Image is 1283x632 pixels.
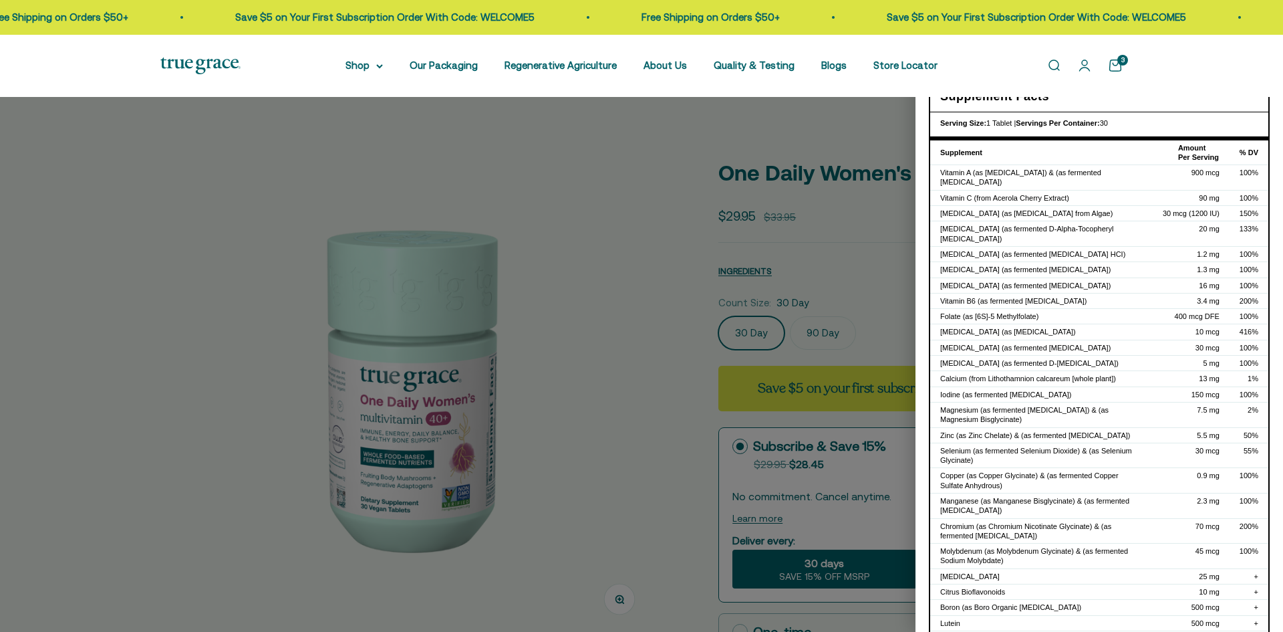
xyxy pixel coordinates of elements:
td: 100% [1230,190,1268,205]
td: 100% [1230,494,1268,519]
div: 1 Tablet | 30 [940,118,1258,130]
div: Boron (as Boro Organic [MEDICAL_DATA]) [940,603,1143,612]
div: [MEDICAL_DATA] (as [MEDICAL_DATA] from Algae) [940,209,1143,218]
td: 100% [1230,246,1268,261]
span: 1.3 mg [1197,266,1220,274]
td: 100% [1230,340,1268,355]
td: 100% [1230,309,1268,324]
div: Citrus Bioflavonoids [940,587,1143,597]
a: Quality & Testing [714,60,795,71]
div: Vitamin A (as [MEDICAL_DATA]) & (as fermented [MEDICAL_DATA]) [940,168,1143,187]
td: + [1230,615,1268,631]
summary: Shop [345,58,383,74]
span: 45 mcg [1195,547,1220,555]
td: 150% [1230,206,1268,221]
h3: Supplement Facts [940,87,1258,106]
span: 5 mg [1203,359,1219,367]
span: 5.5 mg [1197,431,1220,439]
span: 16 mg [1199,282,1220,290]
th: % DV [1230,140,1268,165]
div: Folate (as [6S]-5 Methylfolate) [940,312,1143,321]
div: [MEDICAL_DATA] (as [MEDICAL_DATA]) [940,327,1143,336]
td: 50% [1230,427,1268,443]
th: Supplement [930,140,1153,165]
div: [MEDICAL_DATA] (as fermented D-[MEDICAL_DATA]) [940,358,1143,368]
td: 100% [1230,387,1268,402]
td: 100% [1230,278,1268,293]
td: 100% [1230,165,1268,191]
td: 2% [1230,402,1268,427]
td: 1% [1230,371,1268,387]
td: 200% [1230,518,1268,544]
div: Copper (as Copper Glycinate) & (as fermented Copper Sulfate Anhydrous) [940,471,1143,490]
p: Save $5 on Your First Subscription Order With Code: WELCOME5 [218,9,517,25]
div: [MEDICAL_DATA] (as fermented [MEDICAL_DATA]) [940,281,1143,290]
div: Iodine (as fermented [MEDICAL_DATA]) [940,390,1143,399]
div: Vitamin B6 (as fermented [MEDICAL_DATA]) [940,296,1143,306]
span: 150 mcg [1191,391,1220,399]
a: Free Shipping on Orders $50+ [624,11,762,23]
div: [MEDICAL_DATA] (as fermented [MEDICAL_DATA]) [940,343,1143,352]
span: 10 mg [1199,588,1220,596]
span: 30 mcg [1195,344,1220,352]
span: 400 mcg DFE [1175,312,1220,320]
p: Save $5 on Your First Subscription Order With Code: WELCOME5 [869,9,1169,25]
div: Zinc (as Zinc Chelate) & (as fermented [MEDICAL_DATA]) [940,431,1143,440]
td: 100% [1230,468,1268,494]
td: 100% [1230,356,1268,371]
div: Molybdenum (as Molybdenum Glycinate) & (as fermented Sodium Molybdate) [940,546,1143,566]
td: 100% [1230,262,1268,278]
td: 55% [1230,443,1268,468]
div: [MEDICAL_DATA] (as fermented D-Alpha-Tocopheryl [MEDICAL_DATA]) [940,224,1143,243]
td: 200% [1230,293,1268,308]
div: Manganese (as Manganese Bisglycinate) & (as fermented [MEDICAL_DATA]) [940,496,1143,516]
div: [MEDICAL_DATA] (as fermented [MEDICAL_DATA]) [940,265,1143,274]
span: 70 mcg [1195,522,1220,530]
div: Lutein [940,619,1143,628]
span: 30 mcg [1195,447,1220,455]
td: 100% [1230,544,1268,569]
span: 3.4 mg [1197,297,1220,305]
cart-count: 3 [1117,55,1128,66]
div: Selenium (as fermented Selenium Dioxide) & (as Selenium Glycinate) [940,446,1143,465]
span: 1.2 mg [1197,250,1220,258]
td: 133% [1230,221,1268,247]
span: 20 mg [1199,225,1220,233]
a: Our Packaging [410,60,478,71]
div: Calcium (from Lithothamnion calcareum [whole plant]) [940,374,1143,383]
span: 90 mg [1199,194,1220,202]
a: Store Locator [873,60,938,71]
span: 2.3 mg [1197,497,1220,505]
span: 7.5 mg [1197,406,1220,414]
div: [MEDICAL_DATA] (as fermented [MEDICAL_DATA] HCI) [940,249,1143,259]
span: 500 mcg [1191,619,1220,627]
div: Vitamin C (from Acerola Cherry Extract) [940,193,1143,203]
span: 25 mg [1199,572,1220,581]
div: [MEDICAL_DATA] [940,572,1143,581]
th: Amount Per Serving [1153,140,1230,165]
div: Magnesium (as fermented [MEDICAL_DATA]) & (as Magnesium Bisglycinate) [940,405,1143,425]
span: 10 mcg [1195,328,1220,336]
a: Regenerative Agriculture [505,60,617,71]
span: 13 mg [1199,375,1220,383]
a: About Us [644,60,687,71]
div: Chromium (as Chromium Nicotinate Glycinate) & (as fermented [MEDICAL_DATA]) [940,522,1143,541]
a: Blogs [821,60,847,71]
span: 30 mcg (1200 IU) [1163,209,1220,217]
td: 416% [1230,324,1268,340]
td: + [1230,568,1268,584]
span: 0.9 mg [1197,471,1220,480]
strong: Serving Size: [940,119,986,127]
td: + [1230,600,1268,615]
span: 500 mcg [1191,603,1220,611]
span: 900 mcg [1191,169,1220,177]
td: + [1230,585,1268,600]
strong: Servings Per Container: [1016,119,1099,127]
